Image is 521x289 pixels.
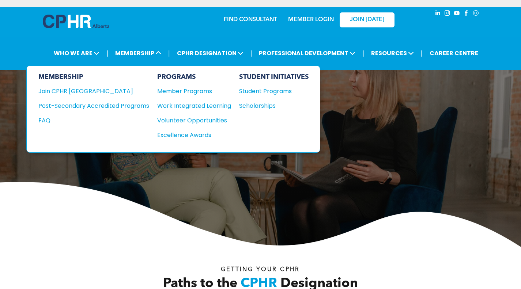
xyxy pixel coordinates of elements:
[43,15,109,28] img: A blue and white logo for cp alberta
[113,46,163,60] span: MEMBERSHIP
[38,87,138,96] div: Join CPHR [GEOGRAPHIC_DATA]
[239,101,302,110] div: Scholarships
[168,46,170,61] li: |
[453,9,461,19] a: youtube
[421,46,423,61] li: |
[38,73,149,81] div: MEMBERSHIP
[350,16,384,23] span: JOIN [DATE]
[157,101,231,110] a: Work Integrated Learning
[427,46,480,60] a: CAREER CENTRE
[369,46,416,60] span: RESOURCES
[443,9,452,19] a: instagram
[239,87,309,96] a: Student Programs
[106,46,108,61] li: |
[157,87,224,96] div: Member Programs
[157,116,224,125] div: Volunteer Opportunities
[38,87,149,96] a: Join CPHR [GEOGRAPHIC_DATA]
[239,87,302,96] div: Student Programs
[239,101,309,110] a: Scholarships
[157,73,231,81] div: PROGRAMS
[250,46,252,61] li: |
[175,46,246,60] span: CPHR DESIGNATION
[362,46,364,61] li: |
[38,101,138,110] div: Post-Secondary Accredited Programs
[157,130,231,140] a: Excellence Awards
[340,12,394,27] a: JOIN [DATE]
[257,46,358,60] span: PROFESSIONAL DEVELOPMENT
[157,87,231,96] a: Member Programs
[434,9,442,19] a: linkedin
[472,9,480,19] a: Social network
[463,9,471,19] a: facebook
[38,116,149,125] a: FAQ
[288,17,334,23] a: MEMBER LOGIN
[157,101,224,110] div: Work Integrated Learning
[52,46,102,60] span: WHO WE ARE
[239,73,309,81] div: STUDENT INITIATIVES
[224,17,277,23] a: FIND CONSULTANT
[38,101,149,110] a: Post-Secondary Accredited Programs
[221,267,300,273] span: Getting your Cphr
[38,116,138,125] div: FAQ
[157,130,224,140] div: Excellence Awards
[157,116,231,125] a: Volunteer Opportunities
